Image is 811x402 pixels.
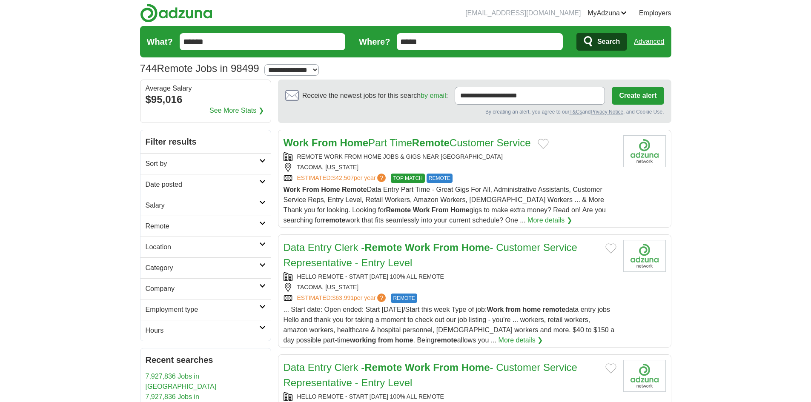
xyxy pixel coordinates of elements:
h2: Date posted [146,180,259,190]
strong: From [312,137,337,148]
strong: Remote [412,137,450,148]
a: T&Cs [569,109,582,115]
a: 7,927,836 Jobs in [GEOGRAPHIC_DATA] [146,373,217,390]
strong: Home [461,362,490,373]
span: $42,507 [332,174,354,181]
strong: Work [284,186,301,193]
button: Search [576,33,627,51]
a: Company [140,278,271,299]
a: Employers [639,8,671,18]
strong: Remote [364,362,402,373]
span: REMOTE [391,294,417,303]
span: Data Entry Part Time - Great Gigs For All, Administrative Assistants, Customer Service Reps, Entr... [284,186,606,224]
strong: Work [405,242,430,253]
a: by email [421,92,446,99]
h1: Remote Jobs in 98499 [140,63,259,74]
a: ESTIMATED:$42,507per year? [297,174,388,183]
span: 744 [140,61,157,76]
a: Sort by [140,153,271,174]
strong: From [302,186,319,193]
strong: From [433,362,459,373]
button: Add to favorite jobs [538,139,549,149]
a: Work From HomePart TimeRemoteCustomer Service [284,137,531,148]
a: Date posted [140,174,271,195]
a: Category [140,257,271,278]
strong: Home [340,137,368,148]
a: See More Stats ❯ [209,105,264,116]
a: Salary [140,195,271,216]
strong: Home [461,242,490,253]
strong: from [378,336,393,344]
h2: Company [146,284,259,294]
span: $63,991 [332,294,354,301]
a: Employment type [140,299,271,320]
span: TOP MATCH [391,174,424,183]
a: Location [140,237,271,257]
div: TACOMA, [US_STATE] [284,163,616,172]
strong: from [506,306,521,313]
strong: Work [284,137,309,148]
a: Hours [140,320,271,341]
h2: Hours [146,325,259,336]
strong: Remote [386,206,411,214]
strong: home [395,336,413,344]
a: Data Entry Clerk -Remote Work From Home- Customer Service Representative - Entry Level [284,242,577,268]
h2: Location [146,242,259,252]
button: Add to favorite jobs [605,243,616,254]
h2: Salary [146,200,259,211]
span: Search [597,33,620,50]
h2: Category [146,263,259,273]
strong: From [432,206,449,214]
span: ? [377,294,386,302]
strong: Remote [364,242,402,253]
strong: remote [323,217,345,224]
h2: Recent searches [146,354,266,366]
strong: remote [434,336,457,344]
h2: Remote [146,221,259,231]
label: Where? [359,35,390,48]
strong: From [433,242,459,253]
strong: remote [543,306,565,313]
span: ? [377,174,386,182]
a: Remote [140,216,271,237]
img: Adzuna logo [140,3,212,23]
div: $95,016 [146,92,266,107]
h2: Employment type [146,305,259,315]
span: Receive the newest jobs for this search : [302,91,448,101]
li: [EMAIL_ADDRESS][DOMAIN_NAME] [465,8,581,18]
img: Company logo [623,360,666,392]
img: Company logo [623,240,666,272]
div: By creating an alert, you agree to our and , and Cookie Use. [285,108,664,116]
a: More details ❯ [499,335,543,345]
strong: Home [450,206,469,214]
label: What? [147,35,173,48]
strong: Remote [342,186,367,193]
img: Company logo [623,135,666,167]
button: Add to favorite jobs [605,363,616,373]
span: REMOTE [427,174,453,183]
div: Average Salary [146,85,266,92]
a: Data Entry Clerk -Remote Work From Home- Customer Service Representative - Entry Level [284,362,577,388]
strong: home [523,306,541,313]
h2: Filter results [140,130,271,153]
strong: Work [405,362,430,373]
div: HELLO REMOTE - START [DATE] 100% ALL REMOTE [284,272,616,281]
h2: Sort by [146,159,259,169]
strong: Work [487,306,504,313]
strong: working [350,336,376,344]
div: TACOMA, [US_STATE] [284,283,616,292]
button: Create alert [612,87,664,105]
a: ESTIMATED:$63,991per year? [297,294,388,303]
div: REMOTE WORK FROM HOME JOBS & GIGS NEAR [GEOGRAPHIC_DATA] [284,152,616,161]
strong: Home [321,186,340,193]
a: Privacy Notice [590,109,623,115]
a: MyAdzuna [587,8,627,18]
span: ... Start date: Open ended: Start [DATE]/Start this week Type of job: data entry jobs Hello and t... [284,306,615,344]
a: Advanced [634,33,664,50]
a: More details ❯ [527,215,572,225]
strong: Work [413,206,430,214]
div: HELLO REMOTE - START [DATE] 100% ALL REMOTE [284,392,616,401]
